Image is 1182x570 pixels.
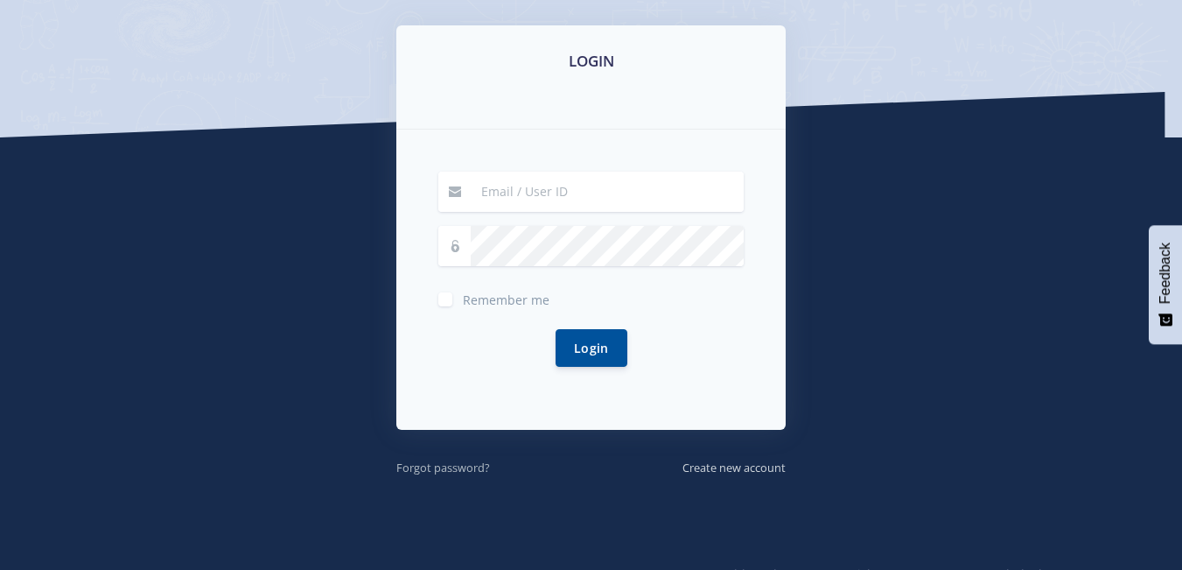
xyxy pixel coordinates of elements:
[417,50,765,73] h3: LOGIN
[396,457,490,476] a: Forgot password?
[682,460,786,475] small: Create new account
[396,460,490,475] small: Forgot password?
[471,172,744,212] input: Email / User ID
[1149,225,1182,344] button: Feedback - Show survey
[463,292,549,308] span: Remember me
[556,329,627,367] button: Login
[1158,243,1173,304] span: Feedback
[682,457,786,476] a: Create new account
